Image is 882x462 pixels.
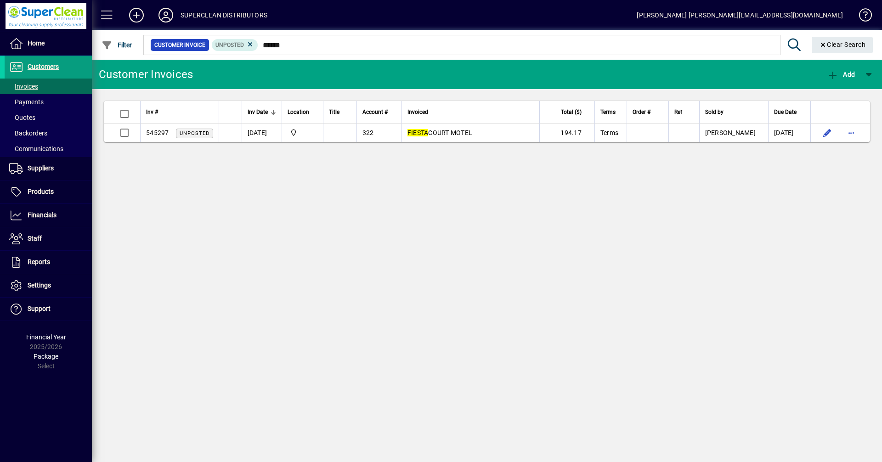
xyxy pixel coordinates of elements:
[674,107,694,117] div: Ref
[5,157,92,180] a: Suppliers
[99,37,135,53] button: Filter
[146,107,158,117] span: Inv #
[26,333,66,341] span: Financial Year
[28,211,57,219] span: Financials
[600,129,618,136] span: Terms
[248,107,276,117] div: Inv Date
[28,258,50,265] span: Reports
[362,107,388,117] span: Account #
[34,353,58,360] span: Package
[407,129,429,136] em: FIESTA
[5,180,92,203] a: Products
[28,164,54,172] span: Suppliers
[600,107,616,117] span: Terms
[9,114,35,121] span: Quotes
[407,107,534,117] div: Invoiced
[242,124,282,142] td: [DATE]
[5,204,92,227] a: Financials
[705,107,724,117] span: Sold by
[329,107,351,117] div: Title
[827,71,855,78] span: Add
[28,235,42,242] span: Staff
[407,107,428,117] span: Invoiced
[180,130,209,136] span: Unposted
[9,98,44,106] span: Payments
[9,145,63,152] span: Communications
[812,37,873,53] button: Clear
[99,67,193,82] div: Customer Invoices
[774,107,797,117] span: Due Date
[151,7,181,23] button: Profile
[288,128,317,138] span: Superclean Distributors
[5,227,92,250] a: Staff
[28,39,45,47] span: Home
[215,42,244,48] span: Unposted
[674,107,682,117] span: Ref
[288,107,317,117] div: Location
[212,39,258,51] mat-chip: Customer Invoice Status: Unposted
[5,125,92,141] a: Backorders
[633,107,650,117] span: Order #
[5,298,92,321] a: Support
[181,8,267,23] div: SUPERCLEAN DISTRIBUTORS
[825,66,857,83] button: Add
[28,282,51,289] span: Settings
[248,107,268,117] span: Inv Date
[9,130,47,137] span: Backorders
[768,124,810,142] td: [DATE]
[633,107,663,117] div: Order #
[28,63,59,70] span: Customers
[539,124,594,142] td: 194.17
[774,107,805,117] div: Due Date
[5,274,92,297] a: Settings
[705,107,763,117] div: Sold by
[154,40,205,50] span: Customer Invoice
[5,32,92,55] a: Home
[637,8,843,23] div: [PERSON_NAME] [PERSON_NAME][EMAIL_ADDRESS][DOMAIN_NAME]
[852,2,871,32] a: Knowledge Base
[329,107,339,117] span: Title
[28,188,54,195] span: Products
[122,7,151,23] button: Add
[102,41,132,49] span: Filter
[288,107,309,117] span: Location
[820,125,835,140] button: Edit
[146,107,213,117] div: Inv #
[9,83,38,90] span: Invoices
[5,94,92,110] a: Payments
[28,305,51,312] span: Support
[5,110,92,125] a: Quotes
[819,41,866,48] span: Clear Search
[705,129,756,136] span: [PERSON_NAME]
[5,251,92,274] a: Reports
[561,107,582,117] span: Total ($)
[5,79,92,94] a: Invoices
[362,107,396,117] div: Account #
[844,125,859,140] button: More options
[545,107,590,117] div: Total ($)
[407,129,472,136] span: COURT MOTEL
[362,129,374,136] span: 322
[146,129,169,136] span: 545297
[5,141,92,157] a: Communications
